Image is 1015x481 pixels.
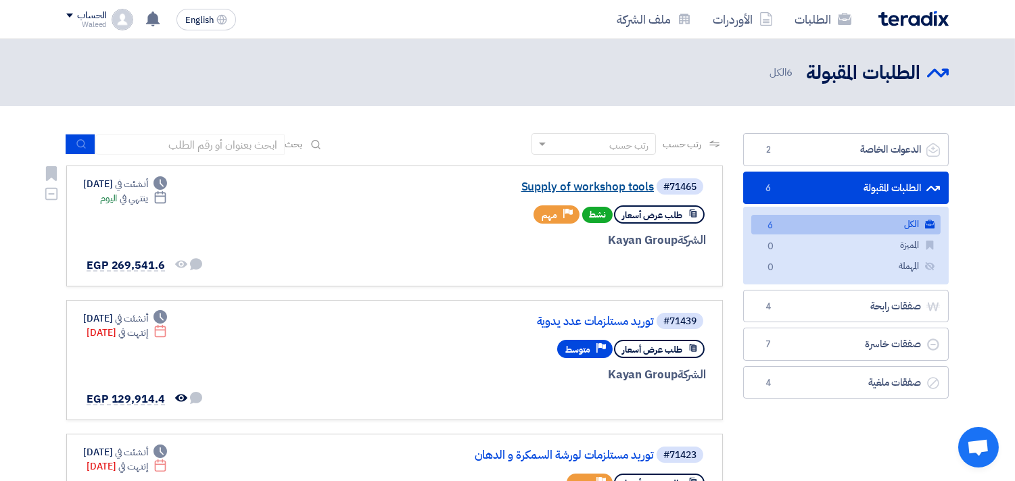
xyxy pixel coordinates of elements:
[66,21,106,28] div: Waleed
[760,338,776,351] span: 7
[751,257,941,276] a: المهملة
[95,134,285,155] input: ابحث بعنوان أو رقم الطلب
[743,290,949,323] a: صفقات رابحة4
[663,182,697,192] div: #71465
[381,232,706,249] div: Kayan Group
[743,133,949,166] a: الدعوات الخاصة2
[622,209,682,222] span: طلب عرض أسعار
[958,427,999,467] div: Open chat
[381,366,706,384] div: Kayan Group
[751,236,941,255] a: المميزة
[663,137,701,151] span: رتب حسب
[77,10,106,22] div: الحساب
[383,181,654,193] a: Supply of workshop tools
[285,137,302,151] span: بحث
[770,65,795,80] span: الكل
[678,366,707,383] span: الشركة
[760,376,776,390] span: 4
[542,209,557,222] span: مهم
[100,191,167,205] div: اليوم
[622,343,682,356] span: طلب عرض أسعار
[743,328,949,361] a: صفقات خاسرة7
[786,65,793,80] span: 6
[606,3,702,35] a: ملف الشركة
[118,459,147,474] span: إنتهت في
[751,215,941,234] a: الكل
[115,445,147,459] span: أنشئت في
[760,182,776,195] span: 6
[83,311,167,326] div: [DATE]
[112,9,133,30] img: profile_test.png
[582,207,613,223] span: نشط
[185,16,214,25] span: English
[87,257,165,274] span: EGP 269,541.6
[87,326,167,340] div: [DATE]
[784,3,862,35] a: الطلبات
[565,343,590,356] span: متوسط
[760,143,776,157] span: 2
[743,366,949,399] a: صفقات ملغية4
[702,3,784,35] a: الأوردرات
[609,138,648,153] div: رتب حسب
[115,311,147,326] span: أنشئت في
[663,451,697,460] div: #71423
[83,445,167,459] div: [DATE]
[663,317,697,326] div: #71439
[383,315,654,328] a: توريد مستلزمات عدد يدوية
[118,326,147,340] span: إنتهت في
[115,177,147,191] span: أنشئت في
[878,11,949,26] img: Teradix logo
[383,449,654,461] a: توريد مستلزمات لورشة السمكرة و الدهان
[83,177,167,191] div: [DATE]
[87,391,165,407] span: EGP 129,914.4
[176,9,236,30] button: English
[760,300,776,313] span: 4
[87,459,167,474] div: [DATE]
[806,60,920,86] h2: الطلبات المقبولة
[762,261,778,275] span: 0
[120,191,147,205] span: ينتهي في
[762,240,778,254] span: 0
[678,232,707,249] span: الشركة
[743,172,949,205] a: الطلبات المقبولة6
[762,219,778,233] span: 6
